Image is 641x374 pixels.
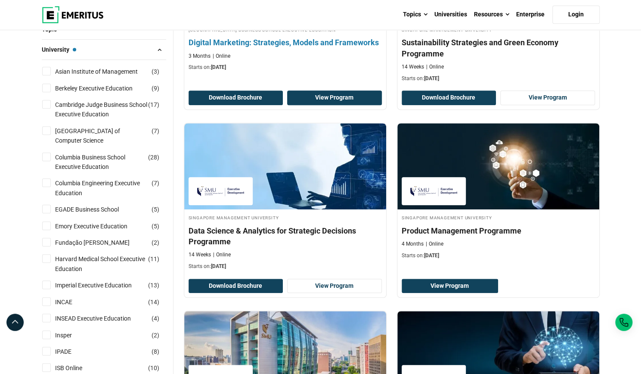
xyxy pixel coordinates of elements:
[150,154,157,161] span: 28
[154,85,157,92] span: 9
[55,314,148,323] a: INSEAD Executive Education
[148,254,159,264] span: ( )
[55,238,147,247] a: Fundação [PERSON_NAME]
[154,223,157,230] span: 5
[152,178,159,188] span: ( )
[402,63,424,71] p: 14 Weeks
[55,84,150,93] a: Berkeley Executive Education
[154,206,157,213] span: 5
[154,315,157,322] span: 4
[500,90,595,105] a: View Program
[152,347,159,356] span: ( )
[402,37,595,59] h4: Sustainability Strategies and Green Economy Programme
[55,347,89,356] a: IPADE
[55,254,165,274] a: Harvard Medical School Executive Education
[150,256,157,262] span: 11
[184,123,386,209] img: Data Science & Analytics for Strategic Decisions Programme | Online Data Science and Analytics Co...
[189,251,211,259] p: 14 Weeks
[213,53,230,60] p: Online
[55,178,165,198] a: Columbia Engineering Executive Education
[154,348,157,355] span: 8
[148,297,159,307] span: ( )
[406,181,462,201] img: Singapore Management University
[154,239,157,246] span: 2
[287,90,382,105] a: View Program
[42,43,166,56] button: University
[184,123,386,274] a: Data Science and Analytics Course by Singapore Management University - September 30, 2025 Singapo...
[152,84,159,93] span: ( )
[213,251,231,259] p: Online
[148,363,159,373] span: ( )
[148,153,159,162] span: ( )
[426,63,444,71] p: Online
[152,314,159,323] span: ( )
[426,240,443,248] p: Online
[154,128,157,134] span: 7
[189,64,382,71] p: Starts on:
[55,126,165,146] a: [GEOGRAPHIC_DATA] of Computer Science
[552,6,600,24] a: Login
[189,37,382,48] h4: Digital Marketing: Strategies, Models and Frameworks
[55,205,136,214] a: EGADE Business School
[152,238,159,247] span: ( )
[402,75,595,82] p: Starts on:
[154,332,157,339] span: 2
[42,45,76,54] span: University
[152,126,159,136] span: ( )
[55,363,99,373] a: ISB Online
[150,365,157,371] span: 10
[211,263,226,269] span: [DATE]
[189,53,211,60] p: 3 Months
[148,100,159,109] span: ( )
[154,180,157,187] span: 7
[152,67,159,76] span: ( )
[424,75,439,81] span: [DATE]
[402,225,595,236] h4: Product Management Programme
[402,240,424,248] p: 4 Months
[152,330,159,340] span: ( )
[152,205,159,214] span: ( )
[154,68,157,75] span: 3
[189,263,382,270] p: Starts on:
[148,280,159,290] span: ( )
[189,279,283,293] button: Download Brochure
[189,214,382,221] h4: Singapore Management University
[189,225,382,247] h4: Data Science & Analytics for Strategic Decisions Programme
[150,101,157,108] span: 17
[402,214,595,221] h4: Singapore Management University
[397,123,599,264] a: Product Design and Innovation Course by Singapore Management University - September 30, 2025 Sing...
[150,299,157,305] span: 14
[55,297,90,307] a: INCAE
[152,221,159,231] span: ( )
[55,153,165,172] a: Columbia Business School Executive Education
[211,64,226,70] span: [DATE]
[402,90,496,105] button: Download Brochure
[55,67,155,76] a: Asian Institute of Management
[402,279,499,293] a: View Program
[424,252,439,259] span: [DATE]
[55,100,165,119] a: Cambridge Judge Business School Executive Education
[287,279,382,293] a: View Program
[189,90,283,105] button: Download Brochure
[55,221,145,231] a: Emory Executive Education
[55,280,149,290] a: Imperial Executive Education
[397,123,599,209] img: Product Management Programme | Online Product Design and Innovation Course
[150,282,157,289] span: 13
[55,330,89,340] a: Insper
[402,252,595,259] p: Starts on:
[193,181,249,201] img: Singapore Management University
